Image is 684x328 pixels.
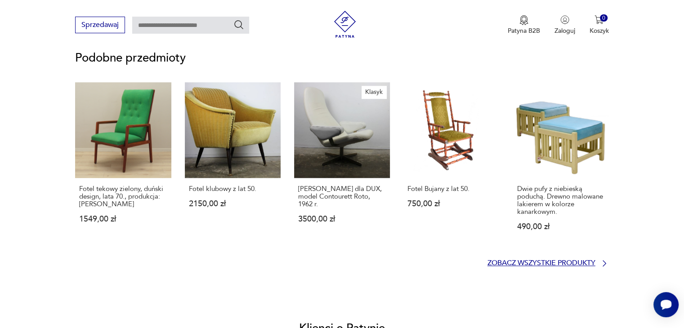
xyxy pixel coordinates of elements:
[600,14,608,22] div: 0
[508,15,540,35] button: Patyna B2B
[75,22,125,29] a: Sprzedawaj
[233,19,244,30] button: Szukaj
[590,15,609,35] button: 0Koszyk
[189,185,277,193] p: Fotel klubowy z lat 50.
[517,185,604,216] p: Dwie pufy z niebieską poduchą. Drewno malowane lakierem w kolorze kanarkowym.
[595,15,604,24] img: Ikona koszyka
[298,185,386,208] p: [PERSON_NAME] dla DUX, model Contourett Roto, 1962 r.
[294,82,390,248] a: KlasykAlf Svensson dla DUX, model Contourett Roto, 1962 r.[PERSON_NAME] dla DUX, model Contourett...
[560,15,569,24] img: Ikonka użytkownika
[407,185,495,193] p: Fotel Bujany z lat 50.
[189,200,277,208] p: 2150,00 zł
[519,15,528,25] img: Ikona medalu
[75,17,125,33] button: Sprzedawaj
[554,15,575,35] button: Zaloguj
[407,200,495,208] p: 750,00 zł
[508,27,540,35] p: Patyna B2B
[517,223,604,230] p: 490,00 zł
[403,82,499,248] a: Fotel Bujany z lat 50.Fotel Bujany z lat 50.750,00 zł
[513,82,608,248] a: Dwie pufy z niebieską poduchą. Drewno malowane lakierem w kolorze kanarkowym.Dwie pufy z niebiesk...
[185,82,281,248] a: Fotel klubowy z lat 50.Fotel klubowy z lat 50.2150,00 zł
[331,11,358,38] img: Patyna - sklep z meblami i dekoracjami vintage
[590,27,609,35] p: Koszyk
[653,292,679,317] iframe: Smartsupp widget button
[554,27,575,35] p: Zaloguj
[487,260,595,266] p: Zobacz wszystkie produkty
[79,215,167,223] p: 1549,00 zł
[79,185,167,208] p: Fotel tekowy zielony, duński design, lata 70., produkcja: [PERSON_NAME]
[508,15,540,35] a: Ikona medaluPatyna B2B
[298,215,386,223] p: 3500,00 zł
[487,259,609,268] a: Zobacz wszystkie produkty
[75,53,608,63] p: Podobne przedmioty
[75,82,171,248] a: Fotel tekowy zielony, duński design, lata 70., produkcja: DaniaFotel tekowy zielony, duński desig...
